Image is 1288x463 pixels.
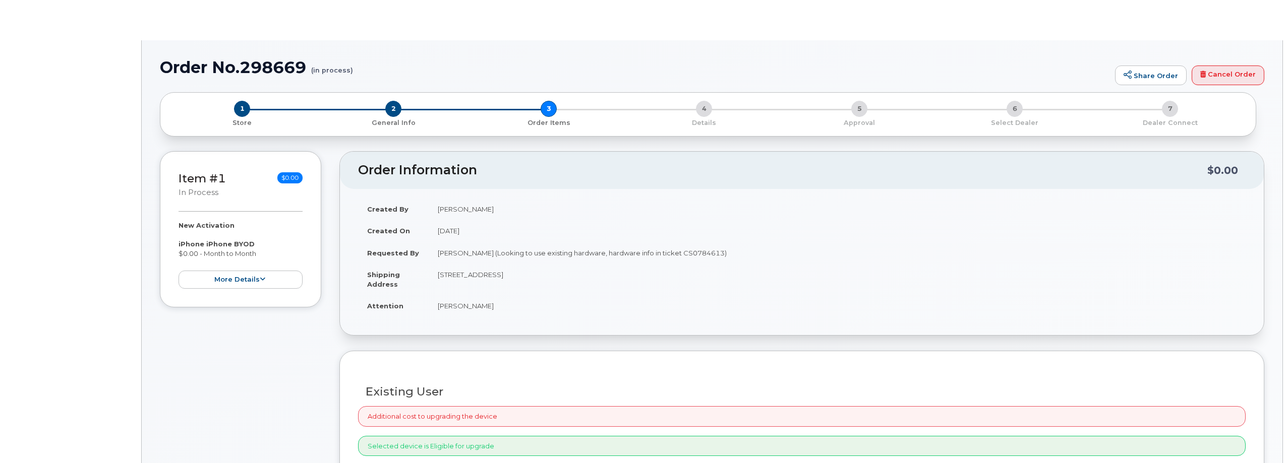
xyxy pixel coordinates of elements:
p: Store [172,118,312,127]
td: [STREET_ADDRESS] [429,263,1246,295]
div: $0.00 [1207,161,1238,180]
div: $0.00 - Month to Month [179,221,303,289]
td: [PERSON_NAME] [429,295,1246,317]
span: 2 [385,101,401,117]
td: [PERSON_NAME] [429,198,1246,220]
strong: Attention [367,302,403,310]
a: Cancel Order [1192,65,1264,86]
div: Selected device is Eligible for upgrade [358,436,1246,456]
button: more details [179,271,303,289]
h3: Existing User [366,385,1238,398]
a: 2 General Info [316,117,471,127]
div: Additional cost to upgrading the device [358,406,1246,427]
h1: Order No.298669 [160,58,1110,76]
small: in process [179,188,218,197]
a: Share Order [1115,65,1187,86]
strong: Shipping Address [367,271,400,288]
a: Item #1 [179,171,226,185]
td: [DATE] [429,220,1246,242]
strong: Created By [367,205,408,213]
span: 1 [234,101,250,117]
h2: Order Information [358,163,1207,177]
strong: Created On [367,227,410,235]
small: (in process) [311,58,353,74]
strong: New Activation [179,221,235,229]
span: $0.00 [277,172,303,183]
a: 1 Store [168,117,316,127]
strong: iPhone iPhone BYOD [179,240,255,248]
p: General Info [320,118,467,127]
strong: Requested By [367,249,419,257]
td: [PERSON_NAME] (Looking to use existing hardware, hardware info in ticket CS0784613) [429,242,1246,264]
